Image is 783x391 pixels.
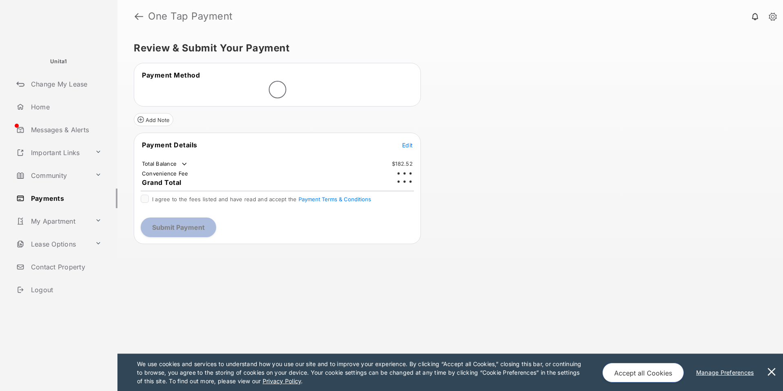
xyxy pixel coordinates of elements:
span: Grand Total [142,178,181,187]
span: Payment Details [142,141,197,149]
a: Logout [13,280,117,300]
a: Messages & Alerts [13,120,117,140]
button: I agree to the fees listed and have read and accept the [299,196,371,202]
button: Edit [402,141,413,149]
u: Manage Preferences [696,369,757,376]
a: Home [13,97,117,117]
a: Community [13,166,92,185]
a: Lease Options [13,234,92,254]
a: Contact Property [13,257,117,277]
a: Change My Lease [13,74,117,94]
button: Submit Payment [141,218,216,237]
p: Unita1 [50,58,67,66]
a: Important Links [13,143,92,162]
button: Add Note [134,113,173,126]
h5: Review & Submit Your Payment [134,43,760,53]
td: Total Balance [142,160,188,168]
a: My Apartment [13,211,92,231]
a: Payments [13,189,117,208]
span: Payment Method [142,71,200,79]
td: Convenience Fee [142,170,189,177]
span: Edit [402,142,413,149]
button: Accept all Cookies [602,363,684,382]
td: $182.52 [391,160,413,167]
strong: One Tap Payment [148,11,233,21]
p: We use cookies and services to understand how you use our site and to improve your experience. By... [137,360,585,385]
span: I agree to the fees listed and have read and accept the [152,196,371,202]
u: Privacy Policy [263,378,301,384]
